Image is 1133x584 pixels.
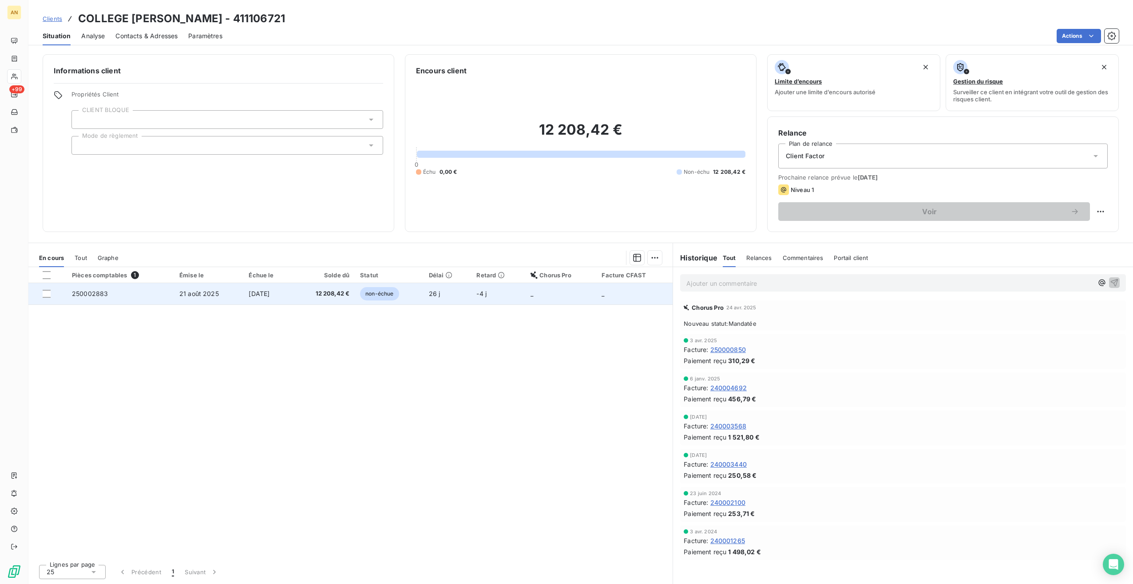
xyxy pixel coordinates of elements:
span: Tout [723,254,736,261]
h6: Relance [778,128,1108,138]
h3: COLLEGE [PERSON_NAME] - 411106721 [78,11,285,27]
span: 310,29 € [728,356,755,365]
input: Ajouter une valeur [79,116,86,124]
span: _ [531,290,533,297]
span: -4 j [476,290,487,297]
span: 25 [47,568,54,576]
h2: 12 208,42 € [416,121,745,148]
span: En cours [39,254,64,261]
span: Ajouter une limite d’encours autorisé [775,88,875,96]
button: Voir [778,202,1090,221]
div: Échue le [249,272,287,279]
div: Pièces comptables [72,271,169,279]
span: [DATE] [690,452,707,458]
span: 250,58 € [728,471,757,480]
h6: Encours client [416,65,467,76]
div: Délai [429,272,466,279]
span: 23 juin 2024 [690,491,721,496]
span: 240001265 [710,536,745,545]
button: Actions [1057,29,1101,43]
img: Logo LeanPay [7,564,21,579]
span: Tout [75,254,87,261]
span: Contacts & Adresses [115,32,178,40]
span: Chorus Pro [692,304,724,311]
span: Niveau 1 [791,186,814,193]
span: 3 avr. 2025 [690,338,717,343]
span: 1 521,80 € [728,432,760,442]
span: 1 [172,568,174,576]
div: Statut [360,272,418,279]
span: Paiement reçu [684,432,726,442]
span: Paiement reçu [684,394,726,404]
span: [DATE] [249,290,269,297]
div: Chorus Pro [531,272,591,279]
span: 12 208,42 € [298,289,350,298]
div: Retard [476,272,520,279]
span: Facture : [684,383,708,392]
div: Open Intercom Messenger [1103,554,1124,575]
span: 0,00 € [440,168,457,176]
h6: Historique [673,252,717,263]
span: Gestion du risque [953,78,1003,85]
span: Analyse [81,32,105,40]
span: 3 avr. 2024 [690,529,717,534]
span: 12 208,42 € [713,168,745,176]
span: 250000850 [710,345,746,354]
button: Précédent [113,563,166,581]
span: 240004692 [710,383,747,392]
span: [DATE] [858,174,878,181]
span: Paiement reçu [684,356,726,365]
span: _ [602,290,604,297]
span: Surveiller ce client en intégrant votre outil de gestion des risques client. [953,88,1111,103]
span: Limite d’encours [775,78,822,85]
h6: Informations client [54,65,383,76]
span: Paiement reçu [684,547,726,556]
span: Commentaires [783,254,824,261]
span: 24 avr. 2025 [726,305,757,310]
span: Paramètres [188,32,222,40]
span: Situation [43,32,71,40]
span: Facture : [684,345,708,354]
button: Gestion du risqueSurveiller ce client en intégrant votre outil de gestion des risques client. [946,54,1119,111]
div: Solde dû [298,272,350,279]
span: Échu [423,168,436,176]
span: Relances [746,254,772,261]
span: 0 [415,161,418,168]
span: Voir [789,208,1070,215]
span: Facture : [684,536,708,545]
span: Portail client [834,254,868,261]
span: Clients [43,15,62,22]
span: non-échue [360,287,399,300]
span: 240002100 [710,498,745,507]
span: 240003568 [710,421,746,431]
span: Paiement reçu [684,471,726,480]
span: [DATE] [690,414,707,420]
button: Limite d’encoursAjouter une limite d’encours autorisé [767,54,940,111]
span: Graphe [98,254,119,261]
div: Facture CFAST [602,272,667,279]
a: Clients [43,14,62,23]
span: 26 j [429,290,440,297]
span: Non-échu [684,168,709,176]
span: 240003440 [710,460,747,469]
span: Facture : [684,460,708,469]
span: Paiement reçu [684,509,726,518]
span: Nouveau statut : Mandatée [684,320,1122,327]
span: 250002883 [72,290,108,297]
span: 1 498,02 € [728,547,761,556]
span: Facture : [684,421,708,431]
span: Prochaine relance prévue le [778,174,1108,181]
div: Émise le [179,272,238,279]
span: 1 [131,271,139,279]
span: Client Factor [786,152,824,160]
span: Propriétés Client [71,91,383,103]
input: Ajouter une valeur [79,141,86,149]
span: 21 août 2025 [179,290,219,297]
span: 6 janv. 2025 [690,376,720,381]
span: 456,79 € [728,394,756,404]
button: 1 [166,563,179,581]
span: +99 [9,85,24,93]
div: AN [7,5,21,20]
span: Facture : [684,498,708,507]
button: Suivant [179,563,224,581]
